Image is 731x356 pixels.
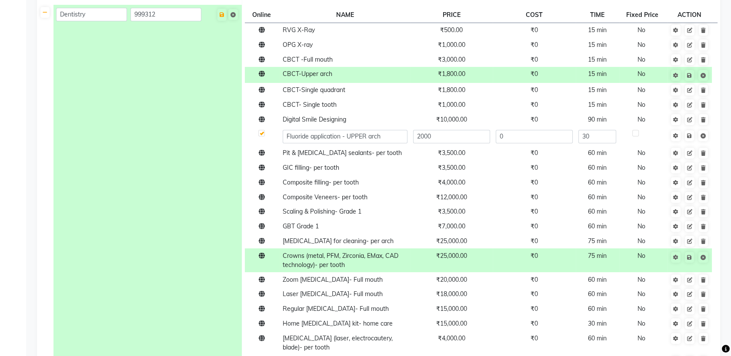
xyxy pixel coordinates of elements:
[588,276,607,283] span: 60 min
[440,26,463,34] span: ₹500.00
[638,101,645,109] span: No
[438,101,465,109] span: ₹1,000.00
[531,290,538,298] span: ₹0
[283,252,398,269] span: Crowns (metal, PFM, Zirconia, EMax, CAD technology)- per tooth
[588,178,607,186] span: 60 min
[531,86,538,94] span: ₹0
[531,237,538,245] span: ₹0
[245,8,280,23] th: Online
[283,115,346,123] span: Digital Smile Designing
[438,56,465,63] span: ₹3,000.00
[638,252,645,260] span: No
[283,276,383,283] span: Zoom [MEDICAL_DATA]- Full mouth
[436,320,467,327] span: ₹15,000.00
[638,320,645,327] span: No
[638,237,645,245] span: No
[638,26,645,34] span: No
[283,178,359,186] span: Composite filling- per tooth
[531,115,538,123] span: ₹0
[588,237,607,245] span: 75 min
[436,305,467,313] span: ₹15,000.00
[638,290,645,298] span: No
[531,70,538,78] span: ₹0
[531,41,538,49] span: ₹0
[588,56,607,63] span: 15 min
[436,290,467,298] span: ₹18,000.00
[438,178,465,186] span: ₹4,000.00
[588,70,607,78] span: 15 min
[638,276,645,283] span: No
[283,149,402,157] span: Pit & [MEDICAL_DATA] sealants- per tooth
[638,56,645,63] span: No
[283,70,332,78] span: CBCT-Upper arch
[531,276,538,283] span: ₹0
[588,149,607,157] span: 60 min
[283,334,393,351] span: [MEDICAL_DATA] (laser, electrocautery, blade)- per tooth
[588,115,607,123] span: 90 min
[438,164,465,171] span: ₹3,500.00
[638,115,645,123] span: No
[588,305,607,313] span: 60 min
[438,70,465,78] span: ₹1,800.00
[283,193,367,201] span: Composite Veneers- per tooth
[588,164,607,171] span: 60 min
[283,41,313,49] span: OPG X-ray
[531,101,538,109] span: ₹0
[531,222,538,230] span: ₹0
[283,208,361,215] span: Scaling & Polishing- Grade 1
[283,320,393,327] span: Home [MEDICAL_DATA] kit- home care
[531,26,538,34] span: ₹0
[531,193,538,201] span: ₹0
[436,252,467,260] span: ₹25,000.00
[638,193,645,201] span: No
[438,334,465,342] span: ₹4,000.00
[531,305,538,313] span: ₹0
[531,208,538,215] span: ₹0
[531,56,538,63] span: ₹0
[588,222,607,230] span: 60 min
[531,320,538,327] span: ₹0
[283,86,345,94] span: CBCT-Single quadrant
[588,86,607,94] span: 15 min
[638,178,645,186] span: No
[283,164,339,171] span: GIC filling- per tooth
[638,41,645,49] span: No
[438,149,465,157] span: ₹3,500.00
[638,164,645,171] span: No
[588,101,607,109] span: 15 min
[588,290,607,298] span: 60 min
[438,41,465,49] span: ₹1,000.00
[283,305,389,313] span: Regular [MEDICAL_DATA]- Full mouth
[638,70,645,78] span: No
[438,208,465,215] span: ₹3,500.00
[531,178,538,186] span: ₹0
[531,149,538,157] span: ₹0
[436,276,467,283] span: ₹20,000.00
[283,26,315,34] span: RVG X-Ray
[283,222,319,230] span: GBT Grade 1
[638,208,645,215] span: No
[531,334,538,342] span: ₹0
[638,334,645,342] span: No
[638,149,645,157] span: No
[667,8,712,23] th: ACTION
[588,320,607,327] span: 30 min
[436,193,467,201] span: ₹12,000.00
[588,334,607,342] span: 60 min
[588,26,607,34] span: 15 min
[438,222,465,230] span: ₹7,000.00
[283,101,337,109] span: CBCT- Single tooth
[283,290,383,298] span: Laser [MEDICAL_DATA]- Full mouth
[280,8,410,23] th: NAME
[436,237,467,245] span: ₹25,000.00
[588,193,607,201] span: 60 min
[283,237,394,245] span: [MEDICAL_DATA] for cleaning- per arch
[531,164,538,171] span: ₹0
[576,8,619,23] th: TIME
[283,56,333,63] span: CBCT -Full mouth
[436,115,467,123] span: ₹10,000.00
[410,8,493,23] th: PRICE
[531,252,538,260] span: ₹0
[638,305,645,313] span: No
[638,86,645,94] span: No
